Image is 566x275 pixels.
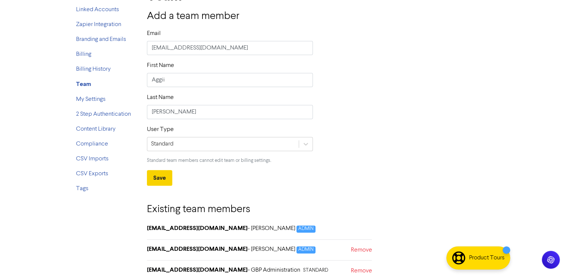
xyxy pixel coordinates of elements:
[76,186,88,192] a: Tags
[76,141,108,147] a: Compliance
[147,266,248,274] strong: [EMAIL_ADDRESS][DOMAIN_NAME]
[76,111,131,117] a: 2 Step Authentication
[147,204,372,216] h3: Existing team members
[147,266,330,274] h6: - GBP Administration
[147,10,490,23] h3: Add a team member
[147,245,248,253] strong: [EMAIL_ADDRESS][DOMAIN_NAME]
[76,66,111,72] a: Billing History
[147,29,161,38] label: Email
[350,246,372,256] a: Remove
[76,96,106,102] a: My Settings
[76,51,91,57] a: Billing
[147,61,174,70] label: First Name
[147,246,315,253] h6: - [PERSON_NAME]
[529,239,566,275] iframe: Chat Widget
[76,80,91,88] strong: Team
[76,81,91,87] a: Team
[76,126,116,132] a: Content Library
[76,171,108,177] a: CSV Exports
[76,7,119,13] a: Linked Accounts
[76,22,121,28] a: Zapier Integration
[147,225,315,233] h6: - [PERSON_NAME]
[76,156,109,162] a: CSV Imports
[147,157,313,164] p: Standard team members cannot edit team or billing settings.
[296,246,315,253] span: ADMIN
[147,125,174,134] label: User Type
[151,140,173,148] div: Standard
[147,224,248,232] strong: [EMAIL_ADDRESS][DOMAIN_NAME]
[301,267,330,274] span: STANDARD
[147,170,172,186] button: Save
[76,36,126,42] a: Branding and Emails
[296,226,315,233] span: ADMIN
[147,93,174,102] label: Last Name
